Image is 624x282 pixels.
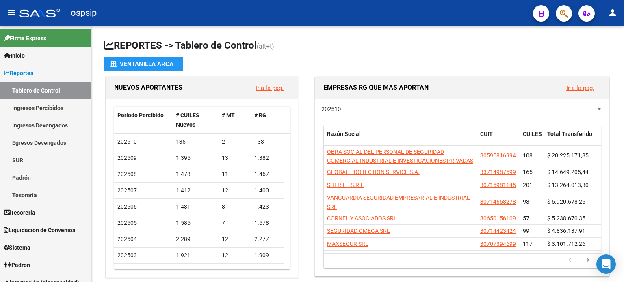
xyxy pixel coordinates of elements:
[480,198,516,205] span: 30714658278
[4,69,33,77] span: Reportes
[254,186,280,195] div: 1.400
[520,125,544,152] datatable-header-cell: CUILES
[104,39,611,53] h1: REPORTES -> Tablero de Control
[580,256,596,265] a: go to next page
[544,125,601,152] datatable-header-cell: Total Transferido
[251,107,284,133] datatable-header-cell: # RG
[523,215,529,222] span: 57
[523,198,529,205] span: 93
[323,84,429,91] span: EMPRESAS RG QUE MAS APORTAN
[176,170,216,179] div: 1.478
[327,194,470,210] span: VANGUARDIA SEGURIDAD EMPRESARIAL E INDUSTRIAL SRL
[254,137,280,146] div: 133
[321,105,341,113] span: 202510
[254,218,280,228] div: 1.578
[4,243,30,252] span: Sistema
[222,170,248,179] div: 11
[477,125,520,152] datatable-header-cell: CUIT
[176,153,216,163] div: 1.395
[547,152,589,159] span: $ 20.225.171,85
[176,202,216,211] div: 1.431
[117,171,137,177] span: 202508
[523,131,542,137] span: CUILES
[547,198,585,205] span: $ 6.920.678,25
[523,152,533,159] span: 108
[4,260,30,269] span: Padrón
[257,43,274,50] span: (alt+t)
[327,169,420,175] span: GLOBAL PROTECTION SERVICE S.A.
[4,226,75,235] span: Liquidación de Convenios
[327,241,368,247] span: MAXSEGUR SRL
[547,228,585,234] span: $ 4.836.137,91
[222,218,248,228] div: 7
[562,256,578,265] a: go to previous page
[480,215,516,222] span: 30650156109
[222,235,248,244] div: 12
[480,228,516,234] span: 30714423424
[117,203,137,210] span: 202506
[222,112,235,118] span: # MT
[117,220,137,226] span: 202505
[176,235,216,244] div: 2.289
[222,137,248,146] div: 2
[254,267,280,276] div: 2.044
[256,84,284,92] a: Ir a la pág.
[222,251,248,260] div: 12
[117,252,137,258] span: 202503
[480,152,516,159] span: 30595816994
[547,241,585,247] span: $ 3.101.712,26
[523,241,533,247] span: 117
[560,80,601,95] button: Ir a la pág.
[176,112,199,128] span: # CUILES Nuevos
[523,169,533,175] span: 165
[547,169,589,175] span: $ 14.649.205,44
[117,138,137,145] span: 202510
[114,84,182,91] span: NUEVOS APORTANTES
[327,182,364,188] span: SHERIFF S.R.L
[480,131,493,137] span: CUIT
[327,131,361,137] span: Razón Social
[64,4,97,22] span: - ospsip
[254,112,266,118] span: # RG
[327,228,390,234] span: SEGURIDAD OMEGA SRL
[4,208,35,217] span: Tesorería
[4,34,46,43] span: Firma Express
[114,107,173,133] datatable-header-cell: Período Percibido
[547,131,592,137] span: Total Transferido
[327,215,397,222] span: CORNEL Y ASOCIADOS SRL
[117,155,137,161] span: 202509
[222,186,248,195] div: 12
[254,170,280,179] div: 1.467
[222,267,248,276] div: 12
[117,112,164,118] span: Período Percibido
[327,149,473,164] span: OBRA SOCIAL DEL PERSONAL DE SEGURIDAD COMERCIAL INDUSTRIAL E INVESTIGACIONES PRIVADAS
[608,8,617,17] mat-icon: person
[176,186,216,195] div: 1.412
[110,57,177,71] div: Ventanilla ARCA
[480,182,516,188] span: 30715981145
[523,228,529,234] span: 99
[176,267,216,276] div: 2.056
[4,51,25,60] span: Inicio
[254,235,280,244] div: 2.277
[176,218,216,228] div: 1.585
[480,241,516,247] span: 30707394699
[117,187,137,194] span: 202507
[173,107,219,133] datatable-header-cell: # CUILES Nuevos
[547,182,589,188] span: $ 13.264.013,30
[104,57,183,71] button: Ventanilla ARCA
[222,202,248,211] div: 8
[176,251,216,260] div: 1.921
[176,137,216,146] div: 135
[324,125,477,152] datatable-header-cell: Razón Social
[254,251,280,260] div: 1.909
[117,268,137,275] span: 202502
[219,107,251,133] datatable-header-cell: # MT
[480,169,516,175] span: 33714987599
[254,153,280,163] div: 1.382
[6,8,16,17] mat-icon: menu
[523,182,533,188] span: 201
[254,202,280,211] div: 1.423
[249,80,290,95] button: Ir a la pág.
[117,236,137,242] span: 202504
